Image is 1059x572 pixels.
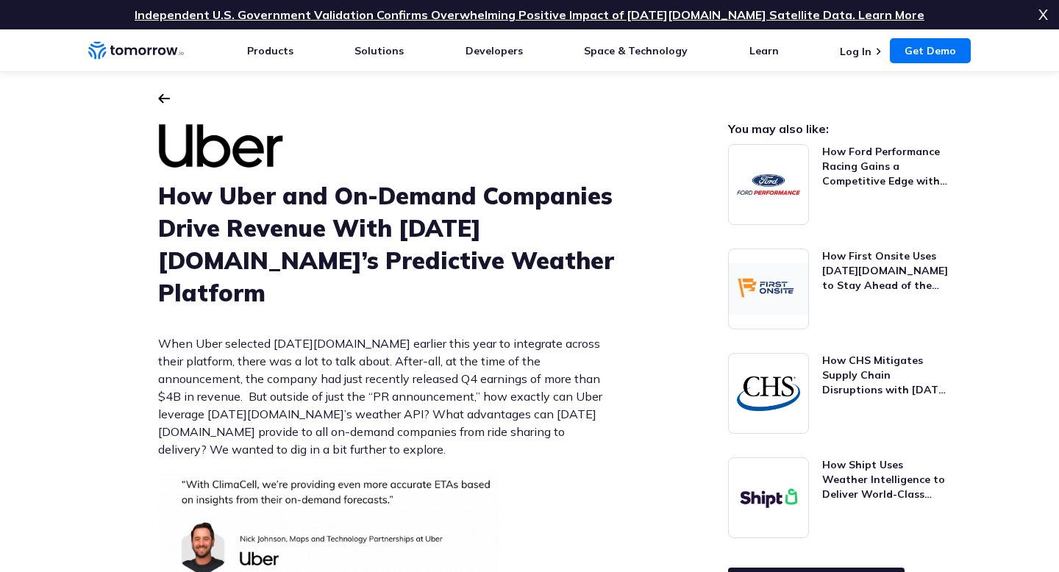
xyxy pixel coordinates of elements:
a: Log In [840,45,871,58]
a: Read How CHS Mitigates Supply Chain Disruptions with Tomorrow.io’s Resilience Platform [728,353,949,434]
a: Space & Technology [584,44,688,57]
h3: How Ford Performance Racing Gains a Competitive Edge with Weather Intelligence [822,144,949,188]
a: Read How Shipt Uses Weather Intelligence to Deliver World-Class Customer and Shopper Experiences [728,457,949,538]
p: When Uber selected [DATE][DOMAIN_NAME] earlier this year to integrate across their platform, ther... [158,335,614,458]
a: Back to the customer stories [158,92,170,107]
a: Solutions [354,44,404,57]
h1: How Uber and On-Demand Companies Drive Revenue With [DATE][DOMAIN_NAME]’s Predictive Weather Plat... [158,179,614,309]
a: Products [247,44,293,57]
a: Home link [88,40,184,62]
a: Read How Ford Performance Racing Gains a Competitive Edge with Weather Intelligence [728,144,949,225]
h3: How First Onsite Uses [DATE][DOMAIN_NAME] to Stay Ahead of the Storm [822,249,949,293]
a: Learn [749,44,779,57]
h3: How Shipt Uses Weather Intelligence to Deliver World-Class Customer and Shopper Experiences [822,457,949,501]
a: Get Demo [890,38,971,63]
a: Developers [466,44,523,57]
h2: You may also like: [728,124,949,135]
a: Independent U.S. Government Validation Confirms Overwhelming Positive Impact of [DATE][DOMAIN_NAM... [135,7,924,22]
a: Read How First Onsite Uses Tomorrow.io to Stay Ahead of the Storm [728,249,949,329]
h3: How CHS Mitigates Supply Chain Disruptions with [DATE][DOMAIN_NAME]’s Resilience Platform [822,353,949,397]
